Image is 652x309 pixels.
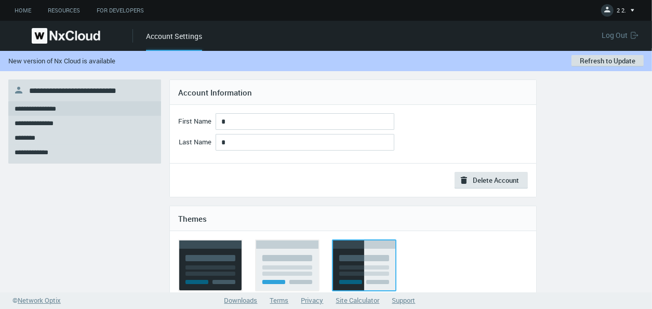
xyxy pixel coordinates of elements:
label: First Name [178,117,211,129]
a: Resources [39,4,88,17]
button: Delete Account [455,172,528,189]
a: For Developers [88,4,152,17]
a: Support [392,295,416,305]
span: Network Optix [18,295,61,305]
a: Privacy [301,295,324,305]
a: Home [6,4,39,17]
div: New version of Nx Cloud is available [8,57,390,65]
a: ©Network Optix [12,295,61,306]
img: Nx Cloud logo [32,28,100,44]
span: Log Out [602,30,631,40]
button: Refresh to Update [571,55,644,66]
h4: Themes [178,214,528,223]
div: Account Settings [146,31,202,51]
a: Downloads [224,295,258,305]
label: Last Name [179,138,211,150]
h4: Account Information [178,88,528,97]
a: Terms [270,295,289,305]
a: Site Calculator [336,295,380,305]
span: 2 2. [617,6,626,18]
